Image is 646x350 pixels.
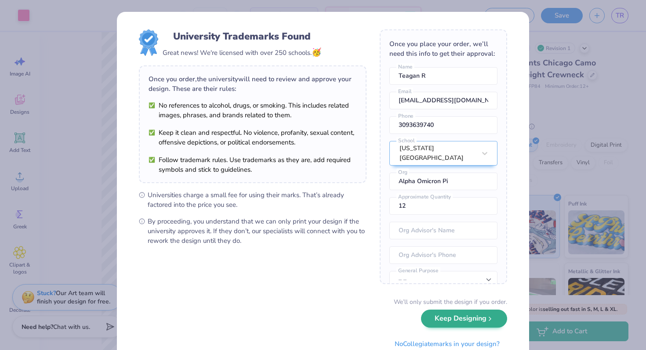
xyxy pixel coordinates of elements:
[389,197,497,215] input: Approximate Quantity
[389,116,497,134] input: Phone
[148,190,367,209] span: Universities charge a small fee for using their marks. That’s already factored into the price you...
[139,29,158,56] img: License badge
[163,47,321,58] div: Great news! We're licensed with over 250 schools.
[389,92,497,109] input: Email
[389,67,497,85] input: Name
[389,39,497,58] div: Once you place your order, we’ll need this info to get their approval:
[149,74,357,94] div: Once you order, the university will need to review and approve your design. These are their rules:
[389,173,497,190] input: Org
[149,155,357,174] li: Follow trademark rules. Use trademarks as they are, add required symbols and stick to guidelines.
[173,29,311,43] div: University Trademarks Found
[421,310,507,328] button: Keep Designing
[149,128,357,147] li: Keep it clean and respectful. No violence, profanity, sexual content, offensive depictions, or po...
[399,144,476,163] div: [US_STATE][GEOGRAPHIC_DATA]
[149,101,357,120] li: No references to alcohol, drugs, or smoking. This includes related images, phrases, and brands re...
[312,47,321,58] span: 🥳
[394,297,507,307] div: We’ll only submit the design if you order.
[148,216,367,245] span: By proceeding, you understand that we can only print your design if the university approves it. I...
[389,246,497,264] input: Org Advisor's Phone
[389,222,497,239] input: Org Advisor's Name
